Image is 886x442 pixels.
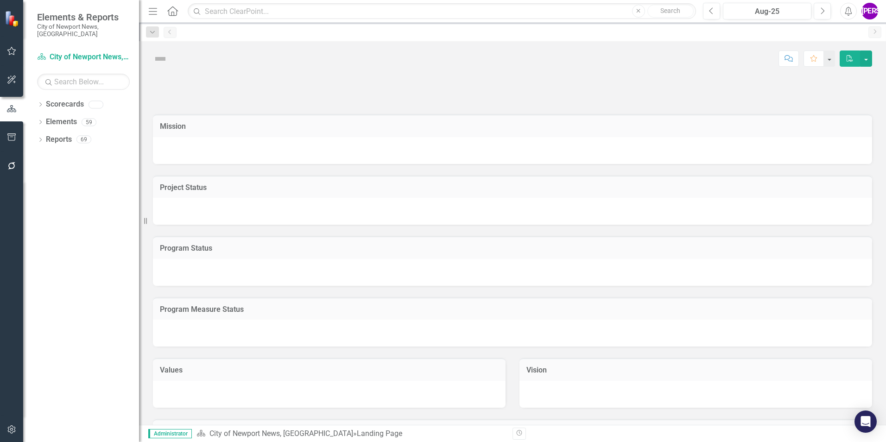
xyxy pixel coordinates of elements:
[37,12,130,23] span: Elements & Reports
[160,183,865,192] h3: Project Status
[526,366,865,374] h3: Vision
[37,23,130,38] small: City of Newport News, [GEOGRAPHIC_DATA]
[46,117,77,127] a: Elements
[196,429,506,439] div: »
[726,6,808,17] div: Aug-25
[160,244,865,253] h3: Program Status
[723,3,811,19] button: Aug-25
[660,7,680,14] span: Search
[153,51,168,66] img: Not Defined
[647,5,694,18] button: Search
[160,305,865,314] h3: Program Measure Status
[46,134,72,145] a: Reports
[854,410,877,433] div: Open Intercom Messenger
[861,3,878,19] button: [PERSON_NAME]
[46,99,84,110] a: Scorecards
[82,118,96,126] div: 59
[5,11,21,27] img: ClearPoint Strategy
[37,52,130,63] a: City of Newport News, [GEOGRAPHIC_DATA]
[357,429,402,438] div: Landing Page
[188,3,696,19] input: Search ClearPoint...
[37,74,130,90] input: Search Below...
[148,429,192,438] span: Administrator
[160,122,865,131] h3: Mission
[160,366,499,374] h3: Values
[76,136,91,144] div: 69
[209,429,353,438] a: City of Newport News, [GEOGRAPHIC_DATA]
